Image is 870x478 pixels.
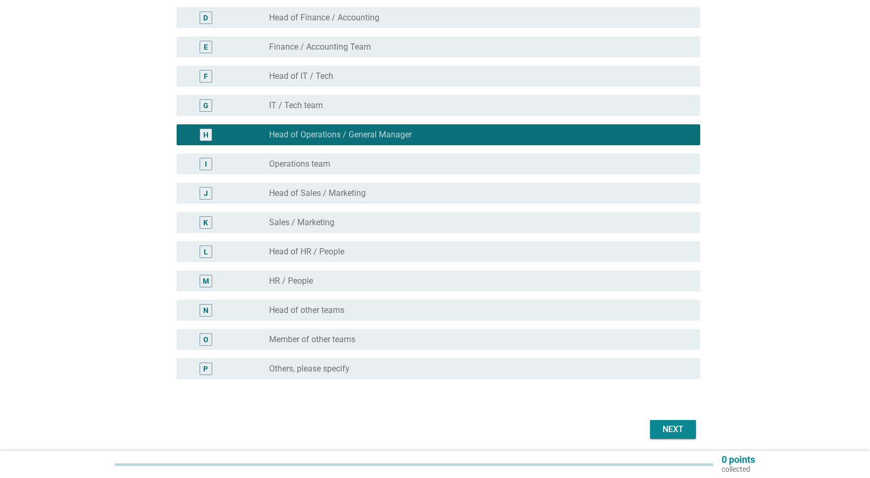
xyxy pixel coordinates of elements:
[269,364,350,374] label: Others, please specify
[203,100,208,111] div: G
[204,42,208,53] div: E
[203,13,208,24] div: D
[269,100,323,111] label: IT / Tech team
[269,305,344,316] label: Head of other teams
[203,334,208,345] div: O
[650,420,696,439] button: Next
[205,159,207,170] div: I
[203,364,208,375] div: P
[204,71,208,82] div: F
[722,455,755,464] p: 0 points
[658,423,688,436] div: Next
[269,13,379,23] label: Head of Finance / Accounting
[203,305,208,316] div: N
[269,247,344,257] label: Head of HR / People
[204,188,208,199] div: J
[269,188,366,199] label: Head of Sales / Marketing
[269,217,334,228] label: Sales / Marketing
[269,130,412,140] label: Head of Operations / General Manager
[204,247,208,258] div: L
[203,217,208,228] div: K
[269,42,371,52] label: Finance / Accounting Team
[203,130,208,141] div: H
[269,276,313,286] label: HR / People
[722,464,755,474] p: collected
[203,276,209,287] div: M
[269,159,330,169] label: Operations team
[269,71,333,81] label: Head of IT / Tech
[269,334,355,345] label: Member of other teams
